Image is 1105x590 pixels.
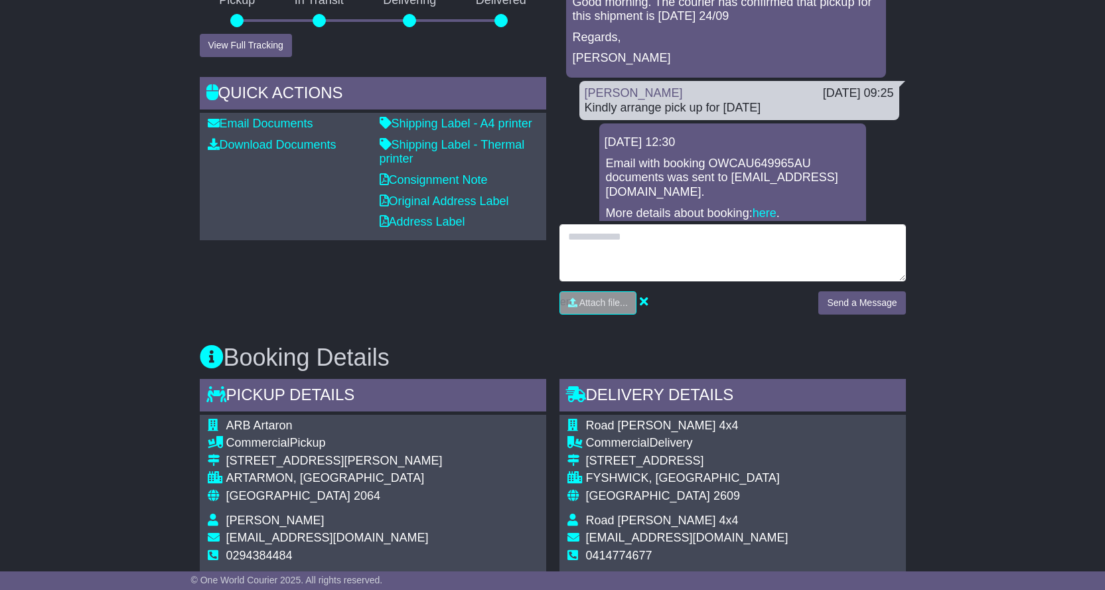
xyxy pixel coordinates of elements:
[226,436,538,451] div: Pickup
[823,86,894,101] div: [DATE] 09:25
[226,549,293,562] span: 0294384484
[226,514,325,527] span: [PERSON_NAME]
[380,173,488,186] a: Consignment Note
[200,344,906,371] h3: Booking Details
[586,419,739,432] span: Road [PERSON_NAME] 4x4
[586,549,652,562] span: 0414774677
[200,379,546,415] div: Pickup Details
[586,471,877,486] div: FYSHWICK, [GEOGRAPHIC_DATA]
[191,575,383,585] span: © One World Courier 2025. All rights reserved.
[586,531,788,544] span: [EMAIL_ADDRESS][DOMAIN_NAME]
[226,436,290,449] span: Commercial
[605,135,861,150] div: [DATE] 12:30
[226,454,538,469] div: [STREET_ADDRESS][PERSON_NAME]
[226,471,538,486] div: ARTARMON, [GEOGRAPHIC_DATA]
[380,194,509,208] a: Original Address Label
[606,157,859,200] p: Email with booking OWCAU649965AU documents was sent to [EMAIL_ADDRESS][DOMAIN_NAME].
[586,436,650,449] span: Commercial
[559,379,906,415] div: Delivery Details
[818,291,905,315] button: Send a Message
[226,419,293,432] span: ARB Artaron
[586,436,877,451] div: Delivery
[226,531,429,544] span: [EMAIL_ADDRESS][DOMAIN_NAME]
[586,454,877,469] div: [STREET_ADDRESS]
[586,489,710,502] span: [GEOGRAPHIC_DATA]
[606,206,859,221] p: More details about booking: .
[573,51,879,66] p: [PERSON_NAME]
[208,138,336,151] a: Download Documents
[354,489,380,502] span: 2064
[380,117,532,130] a: Shipping Label - A4 printer
[753,206,776,220] a: here
[573,31,879,45] p: Regards,
[380,215,465,228] a: Address Label
[226,489,350,502] span: [GEOGRAPHIC_DATA]
[200,77,546,113] div: Quick Actions
[380,138,525,166] a: Shipping Label - Thermal printer
[713,489,740,502] span: 2609
[586,514,739,527] span: Road [PERSON_NAME] 4x4
[208,117,313,130] a: Email Documents
[585,86,683,100] a: [PERSON_NAME]
[585,101,894,115] div: Kindly arrange pick up for [DATE]
[200,34,292,57] button: View Full Tracking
